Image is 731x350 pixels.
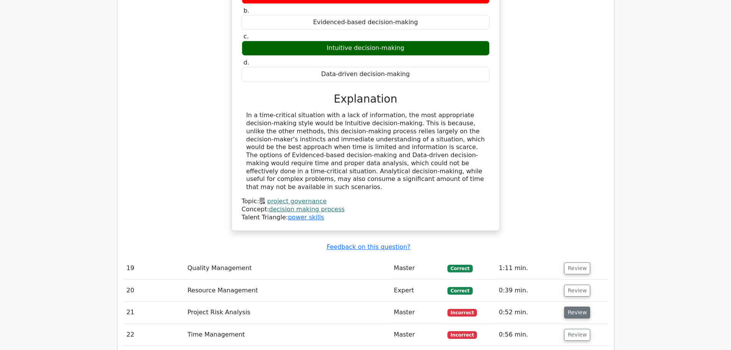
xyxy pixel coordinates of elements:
button: Review [564,307,590,318]
td: Master [391,302,444,323]
div: Concept: [242,206,490,214]
span: b. [244,7,249,14]
a: project governance [267,197,327,205]
a: Feedback on this question? [327,243,410,250]
td: 20 [124,280,185,302]
div: Data-driven decision-making [242,67,490,82]
span: Incorrect [447,309,477,317]
td: Master [391,324,444,346]
span: Correct [447,287,472,295]
span: c. [244,33,249,40]
td: Quality Management [184,257,391,279]
button: Review [564,329,590,341]
div: In a time-critical situation with a lack of information, the most appropriate decision-making sty... [246,111,485,191]
span: d. [244,59,249,66]
td: 0:56 min. [496,324,561,346]
div: Talent Triangle: [242,197,490,221]
div: Intuitive decision-making [242,41,490,56]
td: 0:39 min. [496,280,561,302]
td: 19 [124,257,185,279]
span: Incorrect [447,331,477,339]
a: power skills [288,214,324,221]
td: Resource Management [184,280,391,302]
td: Project Risk Analysis [184,302,391,323]
td: Expert [391,280,444,302]
td: 21 [124,302,185,323]
h3: Explanation [246,93,485,106]
button: Review [564,285,590,297]
td: 22 [124,324,185,346]
div: Evidenced-based decision-making [242,15,490,30]
td: 1:11 min. [496,257,561,279]
span: Correct [447,265,472,272]
td: Time Management [184,324,391,346]
td: Master [391,257,444,279]
button: Review [564,262,590,274]
div: Topic: [242,197,490,206]
a: decision making process [269,206,345,213]
td: 0:52 min. [496,302,561,323]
